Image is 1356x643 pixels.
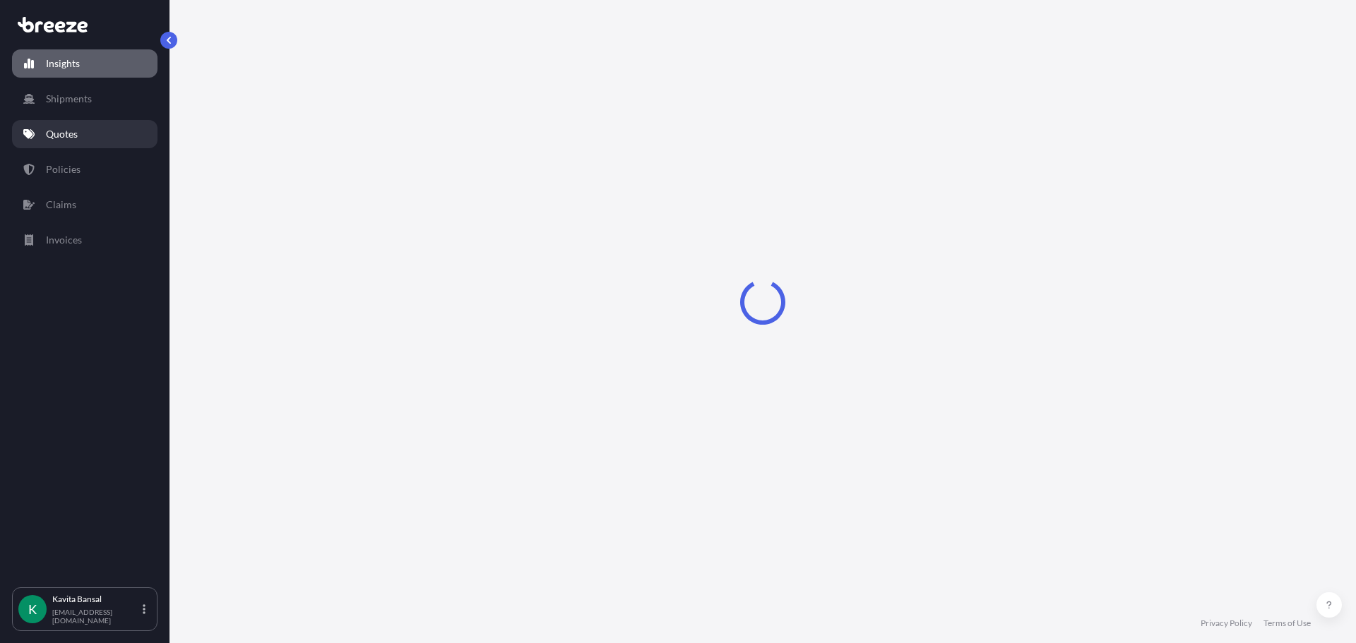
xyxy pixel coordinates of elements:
[12,226,157,254] a: Invoices
[52,608,140,625] p: [EMAIL_ADDRESS][DOMAIN_NAME]
[12,49,157,78] a: Insights
[46,56,80,71] p: Insights
[12,155,157,184] a: Policies
[46,233,82,247] p: Invoices
[28,602,37,616] span: K
[46,198,76,212] p: Claims
[46,162,81,176] p: Policies
[46,127,78,141] p: Quotes
[1201,618,1252,629] a: Privacy Policy
[12,85,157,113] a: Shipments
[52,594,140,605] p: Kavita Bansal
[1263,618,1311,629] a: Terms of Use
[12,191,157,219] a: Claims
[46,92,92,106] p: Shipments
[12,120,157,148] a: Quotes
